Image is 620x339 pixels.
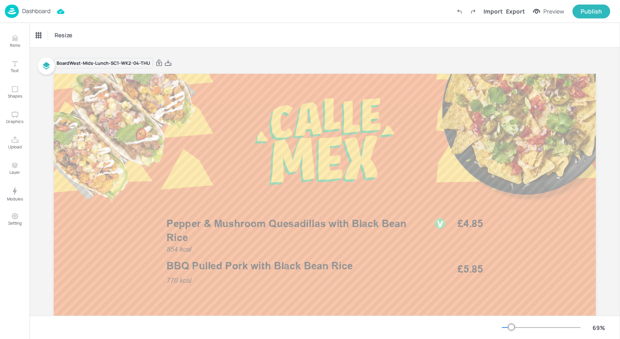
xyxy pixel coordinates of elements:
[166,259,353,272] span: BBQ Pulled Pork with Black Bean Rice
[452,5,466,18] label: Undo (Ctrl + Z)
[166,217,406,243] span: Pepper & Mushroom Quesadillas with Black Bean Rice
[54,58,153,69] div: Board West-Mids-Lunch-SC1-WK2-04-THU
[543,7,564,16] div: Preview
[458,262,483,276] span: £5.85
[22,8,50,14] p: Dashboard
[528,5,569,18] button: Preview
[5,5,19,18] img: logo-86c26b7e.jpg
[589,323,609,332] div: 69 %
[483,7,503,16] div: Import
[581,7,602,16] div: Publish
[166,246,191,253] span: 854 kcal
[466,5,480,18] label: Redo (Ctrl + Y)
[53,31,74,39] span: Resize
[458,216,483,231] span: £4.85
[506,7,525,16] div: Export
[572,5,610,18] button: Publish
[166,277,191,284] span: 770 kcal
